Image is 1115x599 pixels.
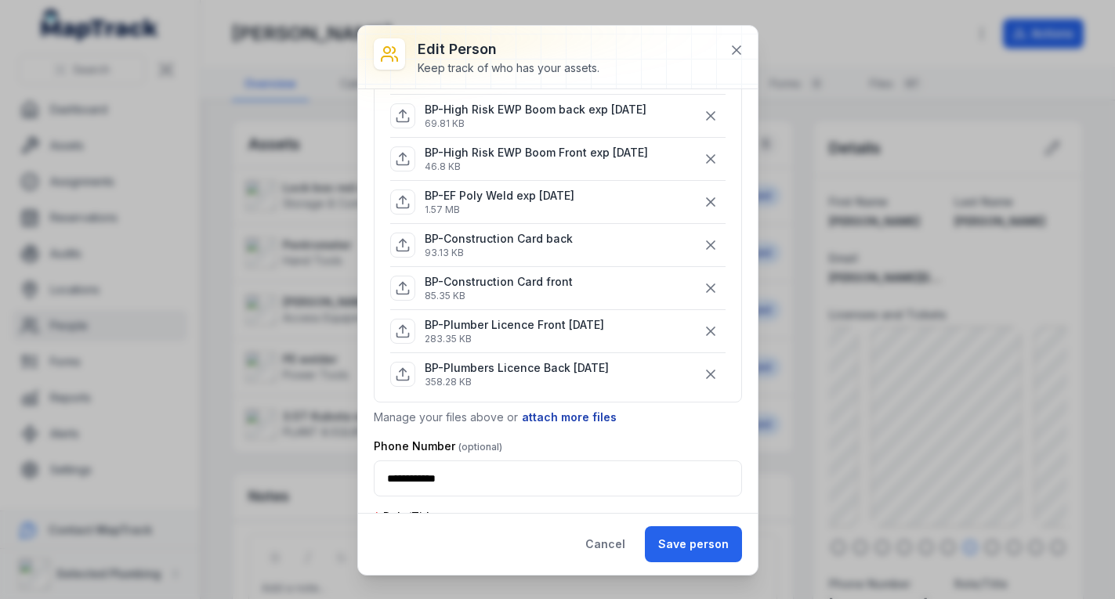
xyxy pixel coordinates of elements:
p: 46.8 KB [425,161,648,173]
p: 93.13 KB [425,247,573,259]
p: Manage your files above or [374,409,742,426]
p: BP-High Risk EWP Boom back exp [DATE] [425,102,646,117]
label: Role/Title [374,509,436,525]
label: Phone Number [374,438,502,454]
p: BP-Construction Card front [425,274,573,290]
button: Save person [645,526,742,562]
p: 1.57 MB [425,204,574,216]
h3: Edit person [418,38,599,60]
p: BP-Plumber Licence Front [DATE] [425,317,604,333]
p: BP-Plumbers Licence Back [DATE] [425,360,609,376]
p: 283.35 KB [425,333,604,345]
p: 358.28 KB [425,376,609,388]
p: BP-Construction Card back [425,231,573,247]
p: BP-High Risk EWP Boom Front exp [DATE] [425,145,648,161]
button: attach more files [521,409,617,426]
p: 69.81 KB [425,117,646,130]
p: BP-EF Poly Weld exp [DATE] [425,188,574,204]
div: Keep track of who has your assets. [418,60,599,76]
button: Cancel [572,526,639,562]
p: 85.35 KB [425,290,573,302]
